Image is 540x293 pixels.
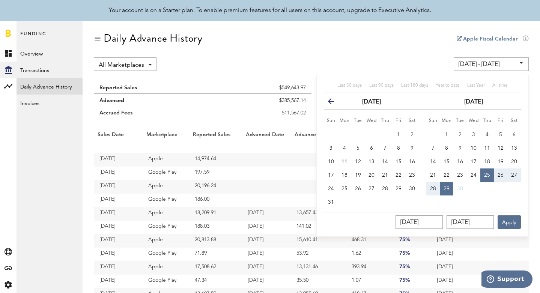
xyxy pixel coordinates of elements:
[351,182,365,195] button: 26
[498,119,504,123] small: Friday
[459,146,462,151] span: 9
[94,78,216,94] td: Reported Sales
[392,141,405,155] button: 8
[324,155,338,168] button: 10
[498,159,504,164] span: 19
[405,168,419,182] button: 23
[409,159,415,164] span: 16
[143,221,189,234] td: Google Play
[143,261,189,275] td: Apple
[328,159,334,164] span: 10
[463,36,517,42] a: Apple Fiscal Calendar
[444,186,450,191] span: 29
[453,168,467,182] button: 23
[367,119,377,123] small: Wednesday
[440,128,453,141] button: 1
[472,132,475,137] span: 3
[369,159,375,164] span: 13
[20,29,47,45] span: Funding
[513,132,516,137] span: 6
[216,107,311,123] td: $11,567.02
[467,128,480,141] button: 3
[346,234,394,248] td: 468.31
[328,173,334,178] span: 17
[467,141,480,155] button: 10
[370,146,373,151] span: 6
[143,234,189,248] td: Apple
[291,130,346,153] th: Advanced Sales
[431,248,480,261] td: [DATE]
[351,141,365,155] button: 5
[471,159,477,164] span: 17
[457,159,463,164] span: 16
[189,234,242,248] td: 20,813.88
[94,194,143,207] td: [DATE]
[378,155,392,168] button: 14
[484,159,490,164] span: 18
[242,261,291,275] td: [DATE]
[457,173,463,178] span: 23
[511,119,518,123] small: Saturday
[94,207,143,221] td: [DATE]
[143,130,189,153] th: Marketplace
[394,261,431,275] td: 75%
[143,167,189,180] td: Google Play
[338,141,351,155] button: 4
[394,234,431,248] td: 75%
[242,234,291,248] td: [DATE]
[362,99,381,105] strong: [DATE]
[189,153,242,167] td: 14,974.64
[467,83,485,88] span: Last Year
[481,270,532,289] iframe: Opens a widget where you can find more information
[94,180,143,194] td: [DATE]
[382,173,388,178] span: 21
[189,261,242,275] td: 17,508.62
[394,275,431,288] td: 75%
[143,194,189,207] td: Google Play
[486,132,489,137] span: 4
[143,207,189,221] td: Apple
[459,132,462,137] span: 2
[189,130,242,153] th: Reported Sales
[94,234,143,248] td: [DATE]
[484,173,490,178] span: 25
[467,155,480,168] button: 17
[507,168,521,182] button: 27
[291,261,346,275] td: 13,131.46
[442,119,452,123] small: Monday
[94,221,143,234] td: [DATE]
[351,168,365,182] button: 19
[94,261,143,275] td: [DATE]
[291,221,346,234] td: 141.02
[189,221,242,234] td: 188.03
[432,146,435,151] span: 7
[94,248,143,261] td: [DATE]
[143,153,189,167] td: Apple
[440,141,453,155] button: 8
[365,141,378,155] button: 6
[392,182,405,195] button: 29
[365,155,378,168] button: 13
[447,215,494,229] input: __/__/____
[355,173,361,178] span: 19
[453,141,467,155] button: 9
[494,168,507,182] button: 26
[94,153,143,167] td: [DATE]
[440,155,453,168] button: 15
[396,173,402,178] span: 22
[291,234,346,248] td: 15,610.41
[426,141,440,155] button: 7
[99,59,144,72] span: All Marketplaces
[430,159,436,164] span: 14
[242,130,291,153] th: Advanced Date
[143,248,189,261] td: Google Play
[346,275,394,288] td: 1.07
[430,173,436,178] span: 21
[356,146,359,151] span: 5
[189,180,242,194] td: 20,196.24
[327,119,335,123] small: Sunday
[426,155,440,168] button: 14
[471,173,477,178] span: 24
[328,200,334,205] span: 31
[511,173,517,178] span: 27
